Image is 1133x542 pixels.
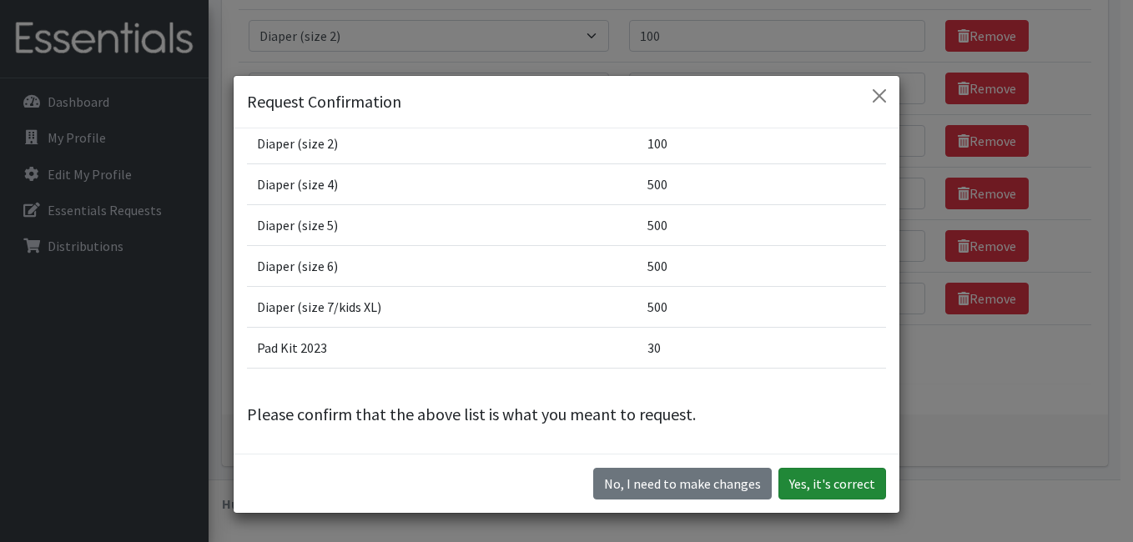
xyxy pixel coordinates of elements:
[637,287,886,328] td: 500
[637,328,886,369] td: 30
[637,123,886,164] td: 100
[778,468,886,499] button: Yes, it's correct
[247,205,637,246] td: Diaper (size 5)
[247,246,637,287] td: Diaper (size 6)
[247,123,637,164] td: Diaper (size 2)
[866,83,893,109] button: Close
[247,164,637,205] td: Diaper (size 4)
[247,328,637,369] td: Pad Kit 2023
[593,468,772,499] button: No I need to make changes
[247,89,401,114] h5: Request Confirmation
[637,164,886,205] td: 500
[247,287,637,328] td: Diaper (size 7/kids XL)
[247,402,886,427] p: Please confirm that the above list is what you meant to request.
[637,246,886,287] td: 500
[637,205,886,246] td: 500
